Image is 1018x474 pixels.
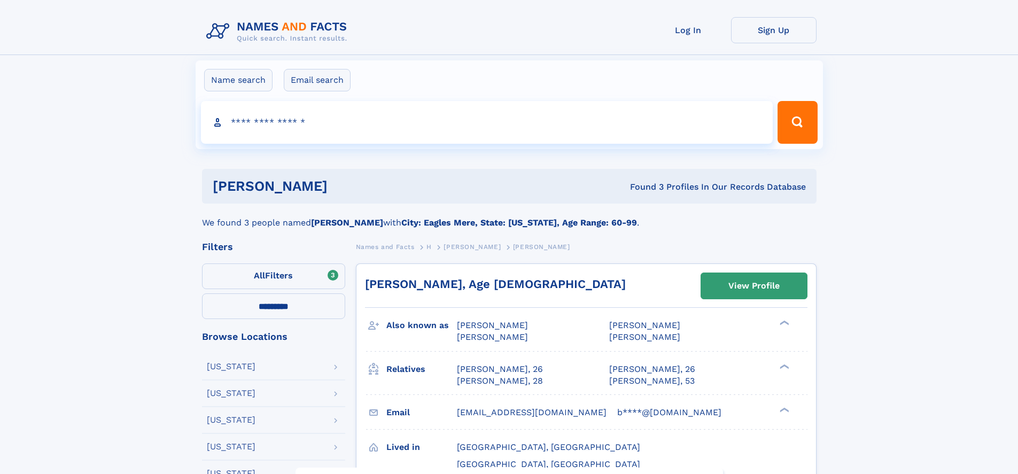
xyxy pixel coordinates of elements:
[311,217,383,228] b: [PERSON_NAME]
[609,332,680,342] span: [PERSON_NAME]
[356,240,415,253] a: Names and Facts
[386,403,457,422] h3: Email
[728,274,780,298] div: View Profile
[202,242,345,252] div: Filters
[513,243,570,251] span: [PERSON_NAME]
[609,320,680,330] span: [PERSON_NAME]
[207,442,255,451] div: [US_STATE]
[457,407,607,417] span: [EMAIL_ADDRESS][DOMAIN_NAME]
[426,243,432,251] span: H
[457,459,640,469] span: [GEOGRAPHIC_DATA], [GEOGRAPHIC_DATA]
[284,69,351,91] label: Email search
[457,375,543,387] a: [PERSON_NAME], 28
[457,442,640,452] span: [GEOGRAPHIC_DATA], [GEOGRAPHIC_DATA]
[401,217,637,228] b: City: Eagles Mere, State: [US_STATE], Age Range: 60-99
[386,438,457,456] h3: Lived in
[777,406,790,413] div: ❯
[426,240,432,253] a: H
[457,363,543,375] a: [PERSON_NAME], 26
[479,181,806,193] div: Found 3 Profiles In Our Records Database
[213,180,479,193] h1: [PERSON_NAME]
[778,101,817,144] button: Search Button
[777,363,790,370] div: ❯
[457,320,528,330] span: [PERSON_NAME]
[609,375,695,387] a: [PERSON_NAME], 53
[202,204,817,229] div: We found 3 people named with .
[202,17,356,46] img: Logo Names and Facts
[646,17,731,43] a: Log In
[609,363,695,375] a: [PERSON_NAME], 26
[254,270,265,281] span: All
[201,101,773,144] input: search input
[202,263,345,289] label: Filters
[207,416,255,424] div: [US_STATE]
[457,332,528,342] span: [PERSON_NAME]
[202,332,345,341] div: Browse Locations
[731,17,817,43] a: Sign Up
[386,360,457,378] h3: Relatives
[207,389,255,398] div: [US_STATE]
[444,243,501,251] span: [PERSON_NAME]
[207,362,255,371] div: [US_STATE]
[701,273,807,299] a: View Profile
[777,320,790,327] div: ❯
[365,277,626,291] a: [PERSON_NAME], Age [DEMOGRAPHIC_DATA]
[204,69,273,91] label: Name search
[444,240,501,253] a: [PERSON_NAME]
[386,316,457,335] h3: Also known as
